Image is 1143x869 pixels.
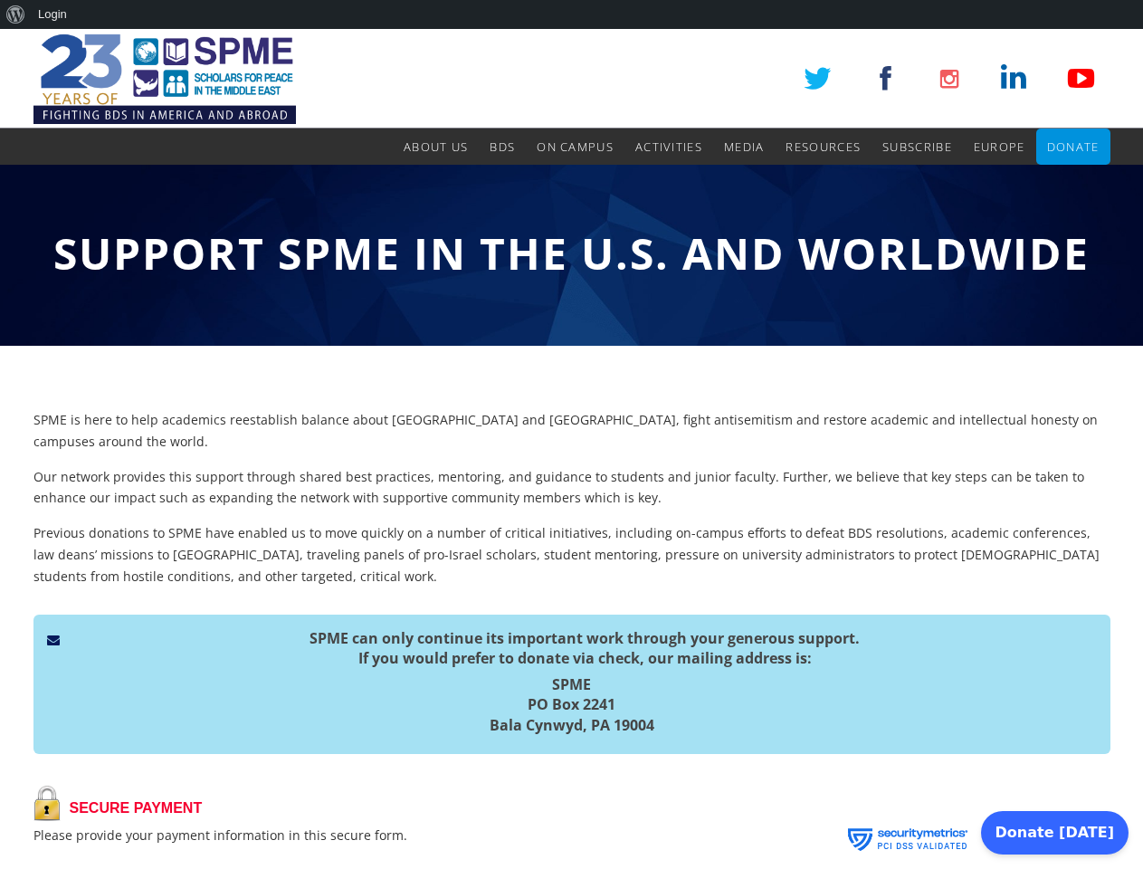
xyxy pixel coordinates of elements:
span: Support SPME in the U.S. and Worldwide [53,224,1090,282]
a: Europe [974,129,1025,165]
span: BDS [490,138,515,155]
p: Previous donations to SPME have enabled us to move quickly on a number of critical initiatives, i... [33,522,1110,587]
h5: SPME can only continue its important work through your generous support. If you would prefer to d... [47,628,1097,669]
a: BDS [490,129,515,165]
a: On Campus [537,129,614,165]
a: Donate [1047,129,1100,165]
p: Our network provides this support through shared best practices, mentoring, and guidance to stude... [33,466,1110,510]
span: Media [724,138,765,155]
span: On Campus [537,138,614,155]
span: Activities [635,138,702,155]
span: Europe [974,138,1025,155]
span: Donate [1047,138,1100,155]
a: Resources [786,129,861,165]
a: Subscribe [882,129,952,165]
p: SPME is here to help academics reestablish balance about [GEOGRAPHIC_DATA] and [GEOGRAPHIC_DATA],... [33,409,1110,453]
span: Resources [786,138,861,155]
a: About Us [404,129,468,165]
img: SPME [33,29,296,129]
a: Media [724,129,765,165]
span: Subscribe [882,138,952,155]
span: About Us [404,138,468,155]
h5: SPME PO Box 2241 Bala Cynwyd, PA 19004 [47,674,1097,735]
a: Activities [635,129,702,165]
